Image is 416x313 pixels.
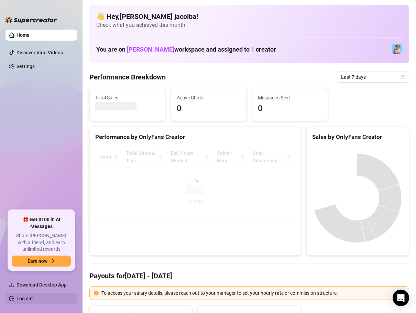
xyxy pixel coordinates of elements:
[258,94,322,101] span: Messages Sent
[12,216,71,230] span: 🎁 Get $100 in AI Messages
[89,271,409,281] h4: Payouts for [DATE] - [DATE]
[258,102,322,115] span: 0
[9,282,14,288] span: download
[251,46,254,53] span: 1
[17,64,35,69] a: Settings
[101,289,405,297] div: To access your salary details, please reach out to your manager to set your hourly rate or commis...
[94,291,99,295] span: exclamation-circle
[95,94,160,101] span: Total Sales
[17,50,63,55] a: Discover Viral Videos
[89,72,166,82] h4: Performance Breakdown
[401,75,405,79] span: calendar
[95,132,295,142] div: Performance by OnlyFans Creator
[17,296,33,301] a: Log out
[177,102,241,115] span: 0
[17,282,67,288] span: Download Desktop App
[28,258,47,264] span: Earn now
[6,17,57,23] img: logo-BBDzfeDw.svg
[127,46,174,53] span: [PERSON_NAME]
[96,21,402,29] span: Check what you achieved this month
[96,12,402,21] h4: 👋 Hey, [PERSON_NAME] jacolba !
[177,94,241,101] span: Active Chats
[17,32,30,38] a: Home
[312,132,403,142] div: Sales by OnlyFans Creator
[96,46,276,53] h1: You are on workspace and assigned to creator
[191,180,198,186] span: loading
[50,259,55,263] span: arrow-right
[12,256,71,267] button: Earn nowarrow-right
[341,72,405,82] span: Last 7 days
[393,290,409,306] div: Open Intercom Messenger
[392,44,402,54] img: Vanessa
[12,233,71,253] span: Share [PERSON_NAME] with a friend, and earn unlimited rewards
